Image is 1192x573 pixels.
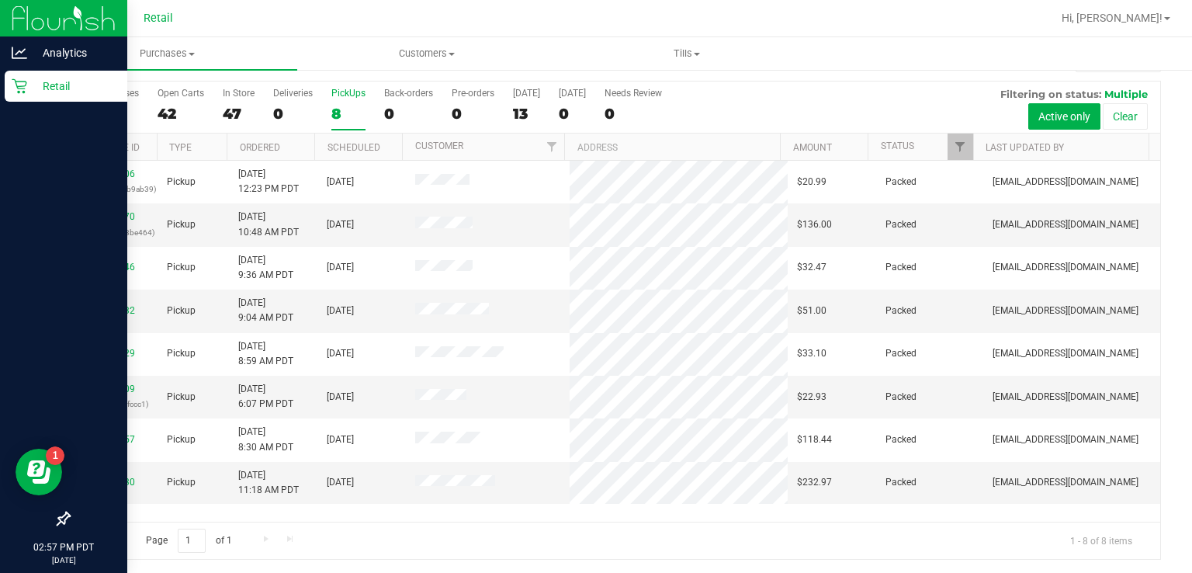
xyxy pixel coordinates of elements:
span: [DATE] 12:23 PM PDT [238,167,299,196]
span: [EMAIL_ADDRESS][DOMAIN_NAME] [993,475,1138,490]
span: [EMAIL_ADDRESS][DOMAIN_NAME] [993,432,1138,447]
span: Packed [885,260,917,275]
button: Active only [1028,103,1100,130]
span: [DATE] 6:07 PM PDT [238,382,293,412]
div: 13 [513,105,540,123]
span: Packed [885,432,917,447]
div: 42 [158,105,204,123]
span: Tills [558,47,816,61]
span: [EMAIL_ADDRESS][DOMAIN_NAME] [993,390,1138,405]
span: [DATE] [327,475,354,490]
th: Address [564,134,780,161]
span: [DATE] [327,217,354,232]
div: PickUps [331,88,366,99]
span: Pickup [167,175,196,189]
span: Filtering on status: [1000,88,1101,100]
a: Filter [539,134,564,160]
span: Pickup [167,432,196,447]
div: Needs Review [605,88,662,99]
span: Pickup [167,260,196,275]
span: Page of 1 [133,529,244,553]
div: 0 [452,105,494,123]
span: Pickup [167,346,196,361]
span: [DATE] 8:30 AM PDT [238,425,293,454]
div: 0 [559,105,586,123]
inline-svg: Analytics [12,45,27,61]
span: Packed [885,475,917,490]
div: 0 [384,105,433,123]
span: [DATE] [327,304,354,318]
a: Customers [297,37,557,70]
span: [DATE] [327,346,354,361]
span: Hi, [PERSON_NAME]! [1062,12,1163,24]
span: [EMAIL_ADDRESS][DOMAIN_NAME] [993,217,1138,232]
p: (343305695f3be464) [78,225,148,240]
div: 8 [331,105,366,123]
span: Purchases [37,47,297,61]
span: Multiple [1104,88,1148,100]
div: Pre-orders [452,88,494,99]
div: 0 [273,105,313,123]
p: (bbba523589b9ab39) [78,182,148,196]
span: Pickup [167,390,196,405]
span: [DATE] [327,432,354,447]
a: Amount [793,142,832,153]
span: $22.93 [797,390,826,405]
span: $136.00 [797,217,832,232]
button: Clear [1103,103,1148,130]
a: Purchases [37,37,297,70]
div: 0 [605,105,662,123]
span: $32.47 [797,260,826,275]
div: [DATE] [513,88,540,99]
p: Analytics [27,43,120,62]
span: [DATE] 11:18 AM PDT [238,468,299,498]
span: Packed [885,304,917,318]
span: Pickup [167,475,196,490]
a: Status [881,141,914,151]
span: Packed [885,175,917,189]
span: Pickup [167,217,196,232]
span: Customers [298,47,556,61]
a: Customer [415,141,463,151]
span: Packed [885,346,917,361]
a: Scheduled [327,142,380,153]
a: Ordered [240,142,280,153]
p: 02:57 PM PDT [7,540,120,554]
p: [DATE] [7,554,120,566]
span: [EMAIL_ADDRESS][DOMAIN_NAME] [993,260,1138,275]
span: [EMAIL_ADDRESS][DOMAIN_NAME] [993,346,1138,361]
p: Retail [27,77,120,95]
inline-svg: Retail [12,78,27,94]
a: Tills [557,37,817,70]
span: [DATE] 8:59 AM PDT [238,339,293,369]
span: [DATE] [327,175,354,189]
span: [DATE] 9:04 AM PDT [238,296,293,325]
span: Pickup [167,304,196,318]
span: $118.44 [797,432,832,447]
span: Packed [885,390,917,405]
span: Packed [885,217,917,232]
div: 47 [223,105,255,123]
div: Open Carts [158,88,204,99]
span: [DATE] 10:48 AM PDT [238,210,299,239]
span: 1 - 8 of 8 items [1058,529,1145,552]
input: 1 [178,529,206,553]
div: Deliveries [273,88,313,99]
div: [DATE] [559,88,586,99]
span: $20.99 [797,175,826,189]
span: [EMAIL_ADDRESS][DOMAIN_NAME] [993,175,1138,189]
iframe: Resource center unread badge [46,446,64,465]
span: Retail [144,12,173,25]
a: Last Updated By [986,142,1064,153]
span: [DATE] [327,390,354,405]
div: Back-orders [384,88,433,99]
span: [DATE] [327,260,354,275]
span: $33.10 [797,346,826,361]
span: [DATE] 9:36 AM PDT [238,253,293,283]
a: Filter [948,134,973,160]
div: In Store [223,88,255,99]
span: [EMAIL_ADDRESS][DOMAIN_NAME] [993,304,1138,318]
span: $51.00 [797,304,826,318]
span: $232.97 [797,475,832,490]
